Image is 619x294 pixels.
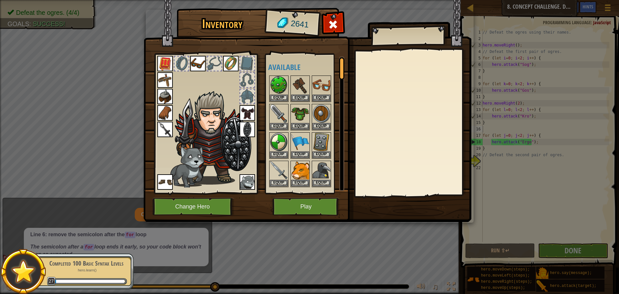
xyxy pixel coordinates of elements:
[272,198,340,216] button: Play
[291,123,309,130] button: Equip
[240,174,255,190] img: portrait.png
[312,151,330,158] button: Equip
[291,105,309,123] img: portrait.png
[173,91,252,185] img: engraved-obsidian-shield-male.png
[157,174,173,190] img: portrait.png
[291,95,309,101] button: Equip
[223,56,239,71] img: portrait.png
[157,89,173,104] img: portrait.png
[270,105,288,123] img: portrait.png
[312,95,330,101] button: Equip
[152,198,234,216] button: Change Hero
[9,257,38,286] img: default.png
[190,56,206,71] img: portrait.png
[291,133,309,151] img: portrait.png
[312,133,330,151] img: portrait.png
[270,95,288,101] button: Equip
[168,146,204,188] img: wolf-pup-paper-doll.png
[270,133,288,151] img: portrait.png
[157,56,173,71] img: portrait.png
[312,105,330,123] img: portrait.png
[291,76,309,94] img: portrait.png
[240,105,255,121] img: portrait.png
[157,105,173,121] img: portrait.png
[46,268,127,273] p: hero.learn()
[270,161,288,179] img: portrait.png
[312,180,330,187] button: Equip
[270,76,288,94] img: portrait.png
[312,76,330,94] img: portrait.png
[312,161,330,179] img: portrait.png
[312,123,330,130] button: Equip
[268,63,349,71] h4: Available
[240,122,255,137] img: portrait.png
[157,122,173,137] img: portrait.png
[270,151,288,158] button: Equip
[291,151,309,158] button: Equip
[290,18,309,31] span: 2641
[157,72,173,88] img: portrait.png
[270,123,288,130] button: Equip
[46,259,127,268] div: Completed 100 Basic Syntax Levels
[291,161,309,179] img: portrait.png
[270,180,288,187] button: Equip
[291,180,309,187] button: Equip
[181,17,263,31] h1: Inventory
[47,277,56,286] span: 27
